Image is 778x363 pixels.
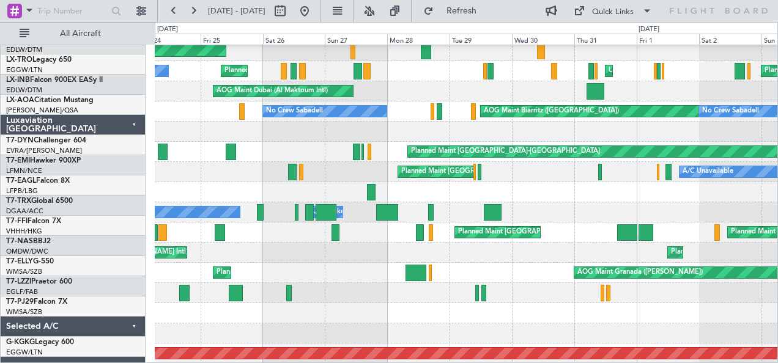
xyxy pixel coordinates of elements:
input: Trip Number [37,2,108,20]
div: AOG Maint Biarritz ([GEOGRAPHIC_DATA]) [484,102,619,120]
div: A/C Unavailable [683,163,733,181]
a: EGGW/LTN [6,348,43,357]
span: T7-DYN [6,137,34,144]
a: T7-EMIHawker 900XP [6,157,81,164]
span: LX-AOA [6,97,34,104]
a: VHHH/HKG [6,227,42,236]
a: EGLF/FAB [6,287,38,296]
a: WMSA/SZB [6,307,42,317]
a: G-KGKGLegacy 600 [6,339,74,346]
a: T7-TRXGlobal 6500 [6,197,73,205]
a: EDLW/DTM [6,45,42,54]
div: Mon 28 [387,34,450,45]
div: Planned Maint [GEOGRAPHIC_DATA]-[GEOGRAPHIC_DATA] [411,142,600,161]
div: Sat 26 [263,34,325,45]
a: LFMN/NCE [6,166,42,175]
div: AOG Maint Dubai (Al Maktoum Intl) [217,82,328,100]
div: No Crew Sabadell [702,102,759,120]
a: [PERSON_NAME]/QSA [6,106,78,115]
a: T7-EAGLFalcon 8X [6,177,70,185]
div: Sat 2 [699,34,761,45]
div: [DATE] [157,24,178,35]
span: [DATE] - [DATE] [208,5,265,16]
div: [DATE] [639,24,659,35]
span: G-KGKG [6,339,35,346]
a: LX-AOACitation Mustang [6,97,94,104]
div: Planned Maint Sharjah (Sharjah Intl) [217,263,325,282]
a: T7-FFIFalcon 7X [6,218,61,225]
div: AOG Maint Granada ([PERSON_NAME]) [577,263,703,282]
div: Thu 24 [138,34,201,45]
a: EVRA/[PERSON_NAME] [6,146,82,155]
a: EGGW/LTN [6,65,43,75]
div: Wed 30 [512,34,574,45]
span: Refresh [436,7,487,15]
div: No Crew Sabadell [266,102,323,120]
div: Planned Maint [GEOGRAPHIC_DATA] ([GEOGRAPHIC_DATA]) [224,62,417,80]
a: T7-LZZIPraetor 600 [6,278,72,285]
a: DGAA/ACC [6,207,43,216]
span: T7-TRX [6,197,31,205]
a: EDLW/DTM [6,86,42,95]
div: Fri 25 [201,34,263,45]
span: T7-EMI [6,157,30,164]
span: T7-NAS [6,238,33,245]
a: T7-PJ29Falcon 7X [6,298,67,306]
a: T7-ELLYG-550 [6,258,54,265]
button: Quick Links [568,1,658,21]
div: Fri 1 [637,34,699,45]
span: LX-TRO [6,56,32,64]
span: All Aircraft [32,29,129,38]
div: Sun 27 [325,34,387,45]
a: LX-INBFalcon 900EX EASy II [6,76,103,84]
a: T7-DYNChallenger 604 [6,137,86,144]
div: Thu 31 [574,34,637,45]
button: All Aircraft [13,24,133,43]
button: Refresh [418,1,491,21]
a: LFPB/LBG [6,186,38,196]
div: Quick Links [592,6,634,18]
span: T7-PJ29 [6,298,34,306]
a: OMDW/DWC [6,247,48,256]
a: LX-TROLegacy 650 [6,56,72,64]
a: WMSA/SZB [6,267,42,276]
span: T7-LZZI [6,278,31,285]
span: T7-FFI [6,218,28,225]
div: Tue 29 [450,34,512,45]
span: T7-EAGL [6,177,36,185]
div: Planned Maint [GEOGRAPHIC_DATA] ([GEOGRAPHIC_DATA] Intl) [458,223,662,241]
span: T7-ELLY [6,258,33,265]
div: Planned Maint [GEOGRAPHIC_DATA] [401,163,518,181]
span: LX-INB [6,76,30,84]
a: T7-NASBBJ2 [6,238,51,245]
